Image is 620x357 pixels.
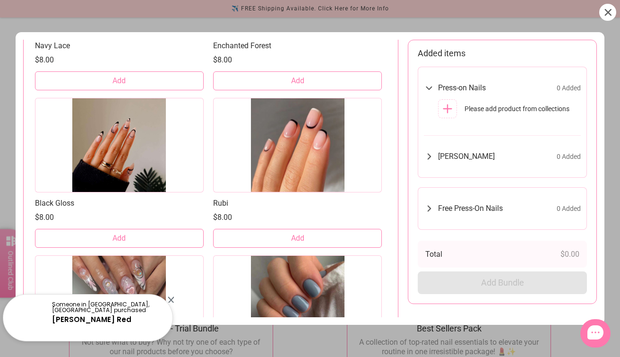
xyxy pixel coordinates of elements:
span: Please add product from collections [465,104,569,113]
span: Add Bundle [481,277,524,288]
a: Enchanted Forest [213,41,382,51]
span: 0 Added [557,204,581,213]
span: $8.00 [213,54,232,66]
button: Add [213,71,382,90]
a: Rubi [213,198,382,208]
span: 0 Added [557,84,581,92]
span: [PERSON_NAME] [438,152,495,161]
span: $8.00 [35,54,54,66]
span: Total [425,249,442,260]
a: Navy Lace [35,41,204,51]
button: Add [35,71,204,90]
span: Add [112,233,126,244]
span: Free Press-On Nails [438,204,503,213]
a: [PERSON_NAME] Red [52,314,131,324]
span: 0 Added [557,152,581,161]
button: Add [35,229,204,248]
span: $8.00 [35,212,54,223]
button: Add [213,229,382,248]
span: Add [291,233,304,244]
span: $0.00 [560,250,579,259]
span: Add [112,76,126,86]
span: Add [291,76,304,86]
a: Black Gloss [35,198,204,208]
p: Someone in [GEOGRAPHIC_DATA], [GEOGRAPHIC_DATA] purchased [52,302,164,313]
span: Press-on Nails [438,83,486,93]
span: $8.00 [213,212,232,223]
h5: Added items [418,48,587,59]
